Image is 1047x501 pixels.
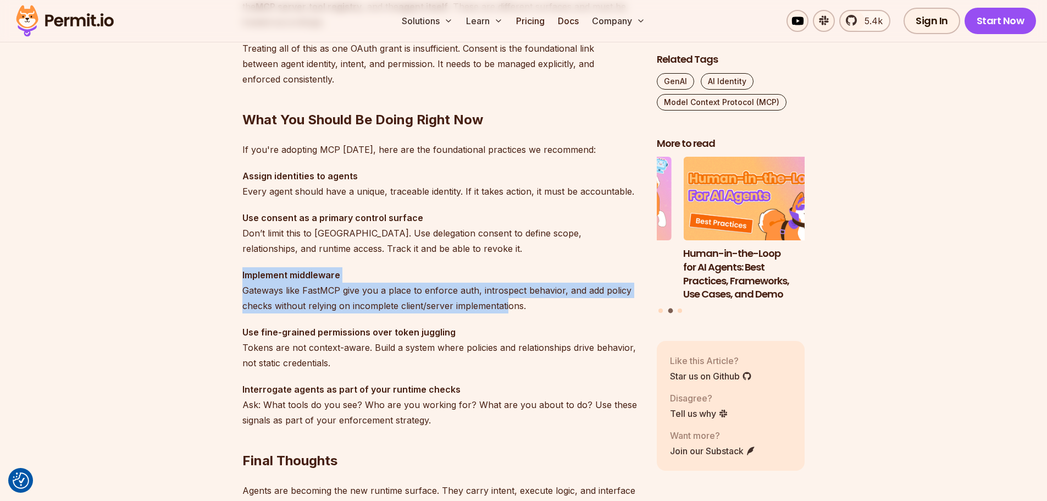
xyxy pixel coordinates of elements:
[670,407,728,420] a: Tell us why
[242,382,639,428] p: Ask: What tools do you see? Who are you working for? What are you about to do? Use these signals ...
[658,309,663,313] button: Go to slide 1
[701,73,754,90] a: AI Identity
[523,247,672,274] h3: Why JWTs Can’t Handle AI Agent Access
[670,354,752,367] p: Like this Article?
[683,247,832,301] h3: Human-in-the-Loop for AI Agents: Best Practices, Frameworks, Use Cases, and Demo
[242,67,639,129] h2: What You Should Be Doing Right Now
[657,73,694,90] a: GenAI
[242,267,639,313] p: Gateways like FastMCP give you a place to enforce auth, introspect behavior, and add policy check...
[657,53,805,67] h2: Related Tags
[523,157,672,302] a: Why JWTs Can’t Handle AI Agent AccessWhy JWTs Can’t Handle AI Agent Access
[242,324,639,371] p: Tokens are not context-aware. Build a system where policies and relationships drive behavior, not...
[242,269,340,280] strong: Implement middleware
[683,157,832,302] li: 2 of 3
[512,10,549,32] a: Pricing
[242,408,639,470] h2: Final Thoughts
[242,41,639,87] p: Treating all of this as one OAuth grant is insufficient. Consent is the foundational link between...
[397,10,457,32] button: Solutions
[657,137,805,151] h2: More to read
[670,392,728,405] p: Disagree?
[678,309,682,313] button: Go to slide 3
[657,157,805,315] div: Posts
[683,157,832,241] img: Human-in-the-Loop for AI Agents: Best Practices, Frameworks, Use Cases, and Demo
[242,168,639,199] p: Every agent should have a unique, traceable identity. If it takes action, it must be accountable.
[839,10,890,32] a: 5.4k
[242,142,639,157] p: If you're adopting MCP [DATE], here are the foundational practices we recommend:
[553,10,583,32] a: Docs
[523,157,672,302] li: 1 of 3
[588,10,650,32] button: Company
[462,10,507,32] button: Learn
[242,384,461,395] strong: Interrogate agents as part of your runtime checks
[670,444,756,458] a: Join our Substack
[13,472,29,489] button: Consent Preferences
[13,472,29,489] img: Revisit consent button
[242,212,423,223] strong: Use consent as a primary control surface
[904,8,960,34] a: Sign In
[11,2,119,40] img: Permit logo
[670,429,756,442] p: Want more?
[657,94,786,111] a: Model Context Protocol (MCP)
[242,210,639,256] p: Don’t limit this to [GEOGRAPHIC_DATA]. Use delegation consent to define scope, relationships, and...
[668,309,673,313] button: Go to slide 2
[965,8,1037,34] a: Start Now
[242,327,456,338] strong: Use fine-grained permissions over token juggling
[858,14,883,27] span: 5.4k
[242,170,358,181] strong: Assign identities to agents
[670,370,752,383] a: Star us on Github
